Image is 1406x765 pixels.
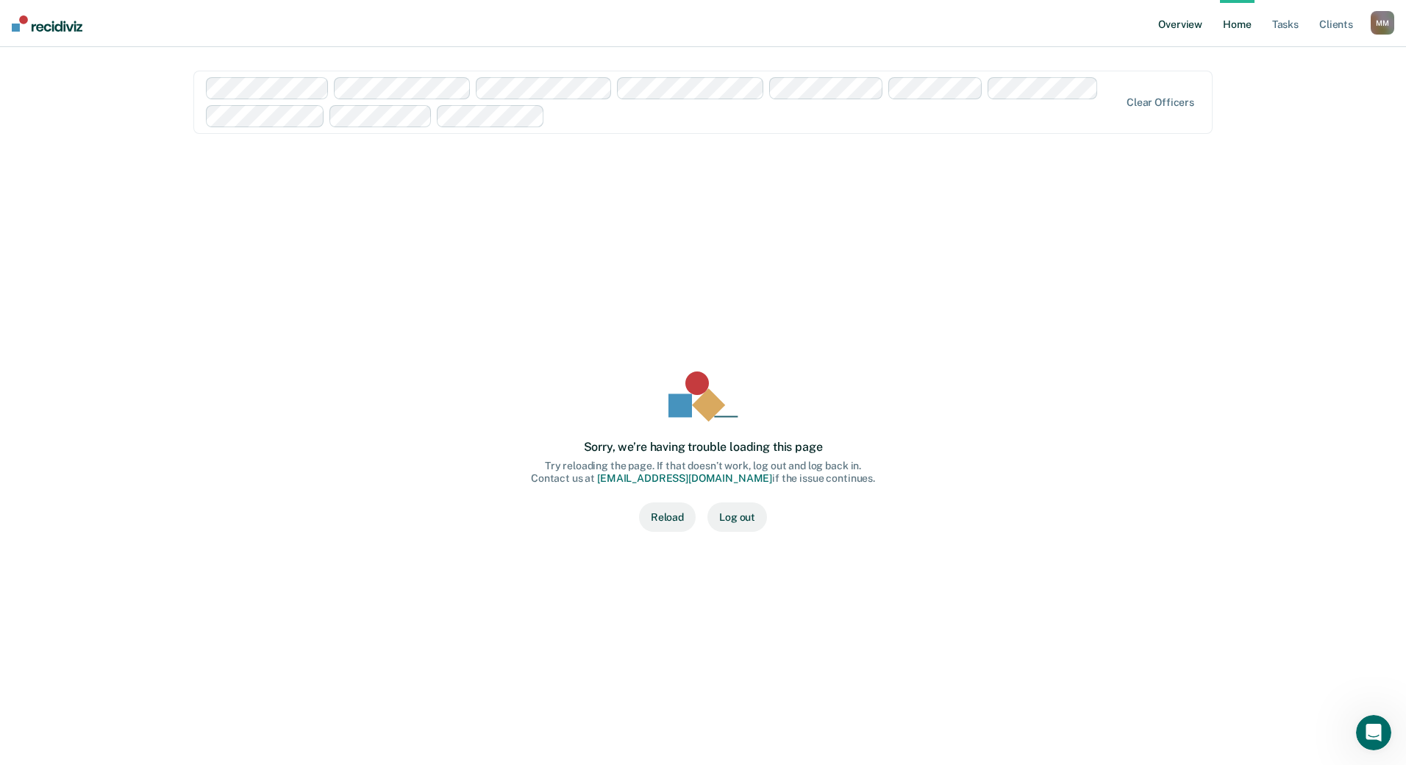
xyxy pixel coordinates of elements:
[531,460,875,485] div: Try reloading the page. If that doesn’t work, log out and log back in. Contact us at if the issue...
[1127,96,1194,109] div: Clear officers
[1356,715,1391,750] iframe: Intercom live chat
[597,472,772,484] a: [EMAIL_ADDRESS][DOMAIN_NAME]
[1371,11,1394,35] div: M M
[584,440,823,454] div: Sorry, we’re having trouble loading this page
[639,502,696,532] button: Reload
[12,15,82,32] img: Recidiviz
[1371,11,1394,35] button: MM
[707,502,767,532] button: Log out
